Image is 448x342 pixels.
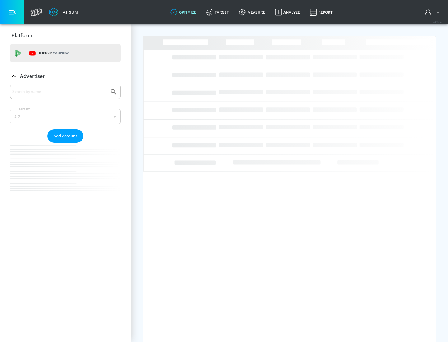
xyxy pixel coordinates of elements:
nav: list of Advertiser [10,143,121,203]
div: Advertiser [10,67,121,85]
div: Atrium [60,9,78,15]
a: Report [305,1,338,23]
label: Sort By [18,107,31,111]
p: Platform [12,32,32,39]
a: optimize [166,1,201,23]
p: DV360: [39,50,69,57]
span: Add Account [54,132,77,140]
div: A-Z [10,109,121,124]
p: Advertiser [20,73,45,80]
span: v 4.24.0 [433,21,442,24]
a: Analyze [270,1,305,23]
a: Target [201,1,234,23]
div: Platform [10,27,121,44]
div: DV360: Youtube [10,44,121,62]
input: Search by name [12,88,107,96]
p: Youtube [53,50,69,56]
div: Advertiser [10,85,121,203]
a: Atrium [49,7,78,17]
a: measure [234,1,270,23]
button: Add Account [47,129,83,143]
